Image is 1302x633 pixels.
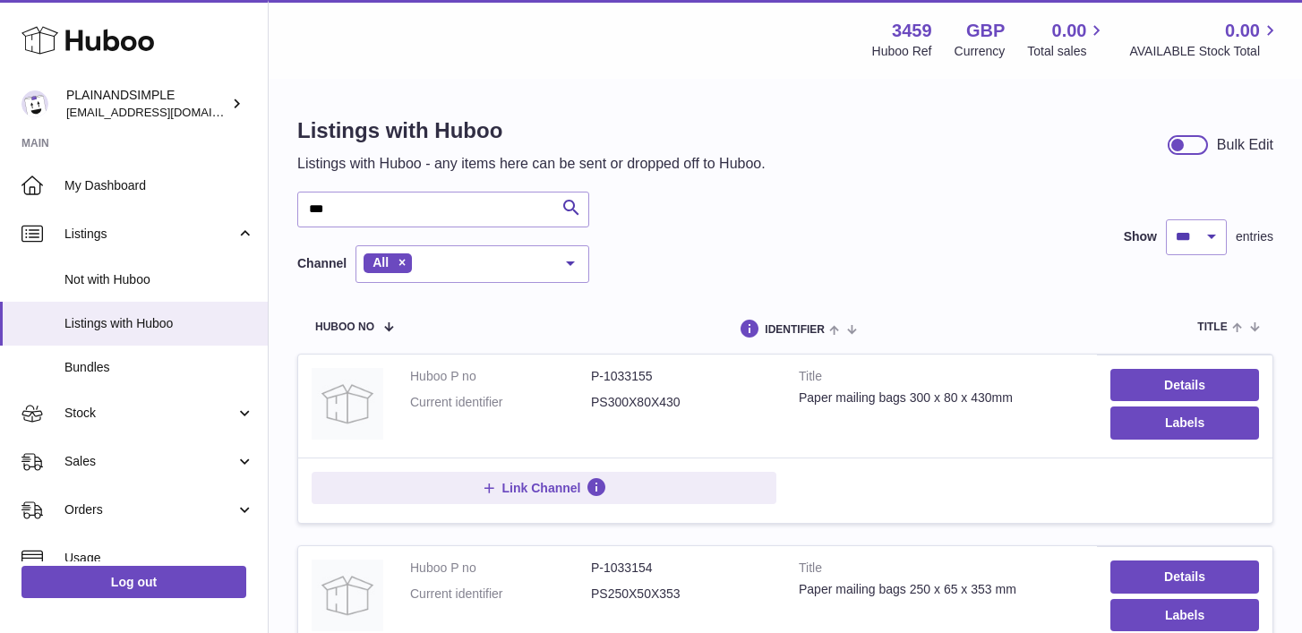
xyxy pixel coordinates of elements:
[1236,228,1273,245] span: entries
[502,480,581,496] span: Link Channel
[312,472,776,504] button: Link Channel
[966,19,1005,43] strong: GBP
[410,394,591,411] dt: Current identifier
[1197,321,1227,333] span: title
[1110,560,1259,593] a: Details
[591,394,772,411] dd: PS300X80X430
[955,43,1006,60] div: Currency
[1225,19,1260,43] span: 0.00
[591,586,772,603] dd: PS250X50X353
[1110,406,1259,439] button: Labels
[1052,19,1087,43] span: 0.00
[297,154,766,174] p: Listings with Huboo - any items here can be sent or dropped off to Huboo.
[312,560,383,631] img: Paper mailing bags 250 x 65 x 353 mm
[799,581,1084,598] div: Paper mailing bags 250 x 65 x 353 mm
[1129,19,1281,60] a: 0.00 AVAILABLE Stock Total
[64,453,236,470] span: Sales
[312,368,383,440] img: Paper mailing bags 300 x 80 x 430mm
[892,19,932,43] strong: 3459
[64,226,236,243] span: Listings
[64,550,254,567] span: Usage
[872,43,932,60] div: Huboo Ref
[297,255,347,272] label: Channel
[410,560,591,577] dt: Huboo P no
[64,271,254,288] span: Not with Huboo
[66,105,263,119] span: [EMAIL_ADDRESS][DOMAIN_NAME]
[799,389,1084,406] div: Paper mailing bags 300 x 80 x 430mm
[591,560,772,577] dd: P-1033154
[64,405,236,422] span: Stock
[297,116,766,145] h1: Listings with Huboo
[410,368,591,385] dt: Huboo P no
[799,560,1084,581] strong: Title
[315,321,374,333] span: Huboo no
[591,368,772,385] dd: P-1033155
[66,87,227,121] div: PLAINANDSIMPLE
[64,315,254,332] span: Listings with Huboo
[64,359,254,376] span: Bundles
[21,566,246,598] a: Log out
[64,501,236,518] span: Orders
[64,177,254,194] span: My Dashboard
[373,255,389,269] span: All
[1217,135,1273,155] div: Bulk Edit
[1027,19,1107,60] a: 0.00 Total sales
[1124,228,1157,245] label: Show
[799,368,1084,389] strong: Title
[1110,599,1259,631] button: Labels
[410,586,591,603] dt: Current identifier
[21,90,48,117] img: duco@plainandsimple.com
[1027,43,1107,60] span: Total sales
[765,324,825,336] span: identifier
[1110,369,1259,401] a: Details
[1129,43,1281,60] span: AVAILABLE Stock Total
